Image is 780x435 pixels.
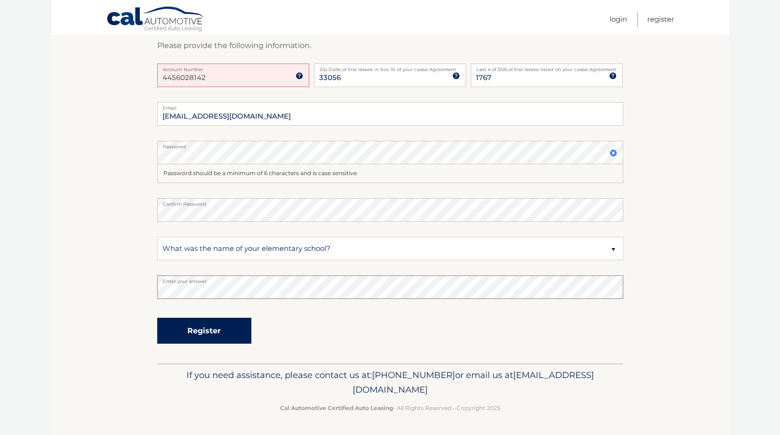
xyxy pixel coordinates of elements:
[157,39,623,52] p: Please provide the following information.
[647,11,674,27] a: Register
[157,102,623,110] label: Email
[452,72,460,80] img: tooltip.svg
[157,64,309,71] label: Account Number
[314,64,466,87] input: Zip Code
[296,72,303,80] img: tooltip.svg
[163,368,617,398] p: If you need assistance, please contact us at: or email us at
[471,64,623,87] input: SSN or EIN (last 4 digits only)
[106,6,205,33] a: Cal Automotive
[157,164,623,183] div: Password should be a minimum of 6 characters and is case sensitive
[610,11,627,27] a: Login
[157,198,623,206] label: Confirm Password
[163,403,617,413] p: - All Rights Reserved - Copyright 2025
[609,72,617,80] img: tooltip.svg
[157,318,251,344] button: Register
[280,404,393,411] strong: Cal Automotive Certified Auto Leasing
[610,149,617,157] img: close.svg
[157,64,309,87] input: Account Number
[157,141,623,148] label: Password
[157,102,623,126] input: Email
[471,64,623,71] label: Last 4 of SSN of first lessee listed on your Lease Agreement
[372,370,455,380] span: [PHONE_NUMBER]
[314,64,466,71] label: Zip Code of first lessee in box 1b of your Lease Agreement
[157,275,623,283] label: Enter your answer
